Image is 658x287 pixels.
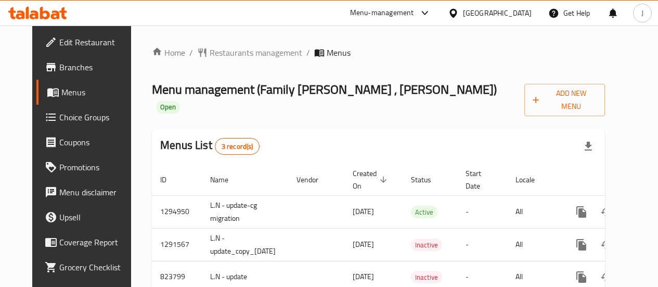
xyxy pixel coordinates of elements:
[457,195,507,228] td: -
[189,46,193,59] li: /
[36,255,142,280] a: Grocery Checklist
[507,228,561,261] td: All
[59,161,134,173] span: Promotions
[411,271,442,283] span: Inactive
[210,173,242,186] span: Name
[152,228,202,261] td: 1291567
[36,130,142,155] a: Coupons
[353,167,390,192] span: Created On
[507,195,561,228] td: All
[59,211,134,223] span: Upsell
[59,61,134,73] span: Branches
[156,103,180,111] span: Open
[594,232,619,257] button: Change Status
[59,236,134,248] span: Coverage Report
[61,86,134,98] span: Menus
[202,195,288,228] td: L.N - update-cg migration
[515,173,548,186] span: Locale
[59,36,134,48] span: Edit Restaurant
[36,30,142,55] a: Edit Restaurant
[569,199,594,224] button: more
[36,155,142,180] a: Promotions
[533,87,597,113] span: Add New Menu
[152,195,202,228] td: 1294950
[152,46,605,59] nav: breadcrumb
[197,46,302,59] a: Restaurants management
[350,7,414,19] div: Menu-management
[296,173,332,186] span: Vendor
[59,111,134,123] span: Choice Groups
[152,46,185,59] a: Home
[36,55,142,80] a: Branches
[576,134,601,159] div: Export file
[36,230,142,255] a: Coverage Report
[306,46,310,59] li: /
[353,205,374,218] span: [DATE]
[59,261,134,273] span: Grocery Checklist
[156,101,180,114] div: Open
[59,136,134,148] span: Coupons
[215,142,260,152] span: 3 record(s)
[641,7,643,19] span: J
[36,205,142,230] a: Upsell
[210,46,302,59] span: Restaurants management
[59,186,134,198] span: Menu disclaimer
[411,173,445,186] span: Status
[353,238,374,251] span: [DATE]
[160,138,260,155] h2: Menus List
[466,167,495,192] span: Start Date
[569,232,594,257] button: more
[215,138,260,155] div: Total records count
[463,7,532,19] div: [GEOGRAPHIC_DATA]
[353,270,374,283] span: [DATE]
[152,78,497,101] span: Menu management ( Family [PERSON_NAME] , [PERSON_NAME] )
[411,239,442,251] div: Inactive
[524,84,605,116] button: Add New Menu
[327,46,351,59] span: Menus
[457,228,507,261] td: -
[36,180,142,205] a: Menu disclaimer
[411,206,437,218] span: Active
[594,199,619,224] button: Change Status
[202,228,288,261] td: L.N - update_copy_[DATE]
[36,80,142,105] a: Menus
[160,173,180,186] span: ID
[36,105,142,130] a: Choice Groups
[411,239,442,251] span: Inactive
